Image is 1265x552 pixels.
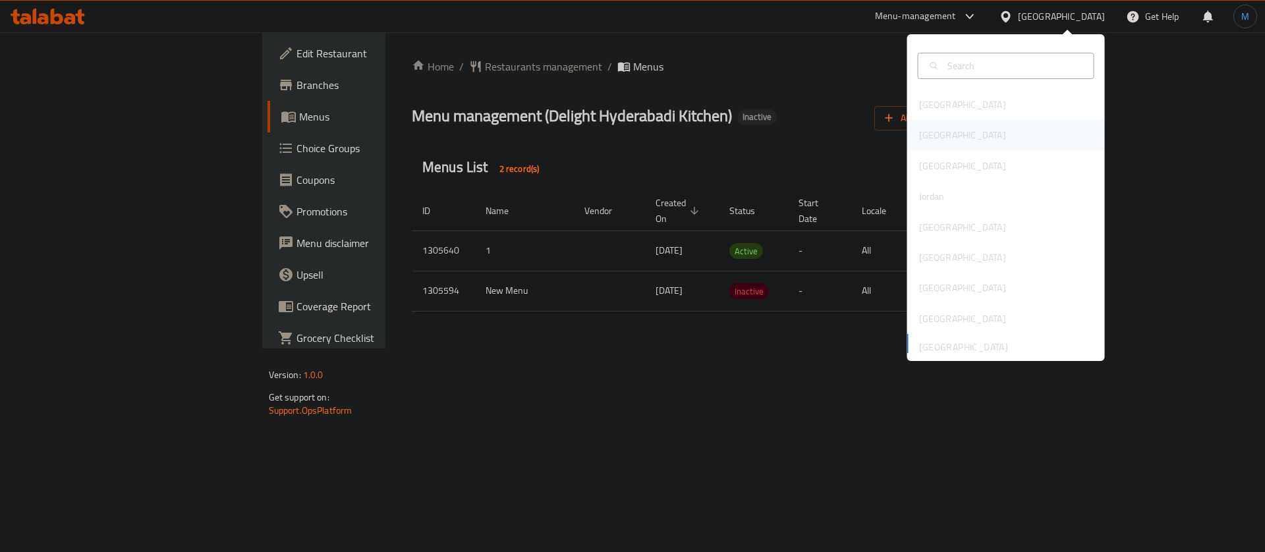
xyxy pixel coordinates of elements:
[729,284,769,299] span: Inactive
[862,203,903,219] span: Locale
[269,402,352,419] a: Support.OpsPlatform
[296,267,463,283] span: Upsell
[469,59,602,74] a: Restaurants management
[1241,9,1249,24] span: M
[656,282,683,299] span: [DATE]
[584,203,629,219] span: Vendor
[412,191,1067,312] table: enhanced table
[737,111,777,123] span: Inactive
[267,69,474,101] a: Branches
[269,366,301,383] span: Version:
[875,9,956,24] div: Menu-management
[737,109,777,125] div: Inactive
[729,244,763,259] span: Active
[296,204,463,219] span: Promotions
[788,231,851,271] td: -
[412,59,976,74] nav: breadcrumb
[799,195,835,227] span: Start Date
[267,227,474,259] a: Menu disclaimer
[412,101,732,130] span: Menu management ( Delight Hyderabadi Kitchen )
[729,203,772,219] span: Status
[303,366,323,383] span: 1.0.0
[267,259,474,290] a: Upsell
[422,157,547,179] h2: Menus List
[267,322,474,354] a: Grocery Checklist
[267,196,474,227] a: Promotions
[267,132,474,164] a: Choice Groups
[788,271,851,311] td: -
[269,389,329,406] span: Get support on:
[296,235,463,251] span: Menu disclaimer
[919,97,1006,112] div: [GEOGRAPHIC_DATA]
[656,195,703,227] span: Created On
[422,203,447,219] span: ID
[851,271,919,311] td: All
[633,59,663,74] span: Menus
[919,281,1006,295] div: [GEOGRAPHIC_DATA]
[1018,9,1105,24] div: [GEOGRAPHIC_DATA]
[919,189,945,204] div: Jordan
[919,220,1006,235] div: [GEOGRAPHIC_DATA]
[475,271,574,311] td: New Menu
[296,330,463,346] span: Grocery Checklist
[729,243,763,259] div: Active
[607,59,612,74] li: /
[267,290,474,322] a: Coverage Report
[919,312,1006,326] div: [GEOGRAPHIC_DATA]
[296,45,463,61] span: Edit Restaurant
[919,159,1006,173] div: [GEOGRAPHIC_DATA]
[299,109,463,124] span: Menus
[492,163,548,175] span: 2 record(s)
[729,283,769,299] div: Inactive
[296,140,463,156] span: Choice Groups
[919,128,1006,142] div: [GEOGRAPHIC_DATA]
[919,250,1006,265] div: [GEOGRAPHIC_DATA]
[485,59,602,74] span: Restaurants management
[267,38,474,69] a: Edit Restaurant
[885,110,966,126] span: Add New Menu
[296,172,463,188] span: Coupons
[267,101,474,132] a: Menus
[267,164,474,196] a: Coupons
[851,231,919,271] td: All
[874,106,976,130] button: Add New Menu
[942,59,1086,73] input: Search
[656,242,683,259] span: [DATE]
[486,203,526,219] span: Name
[475,231,574,271] td: 1
[296,298,463,314] span: Coverage Report
[492,158,548,179] div: Total records count
[296,77,463,93] span: Branches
